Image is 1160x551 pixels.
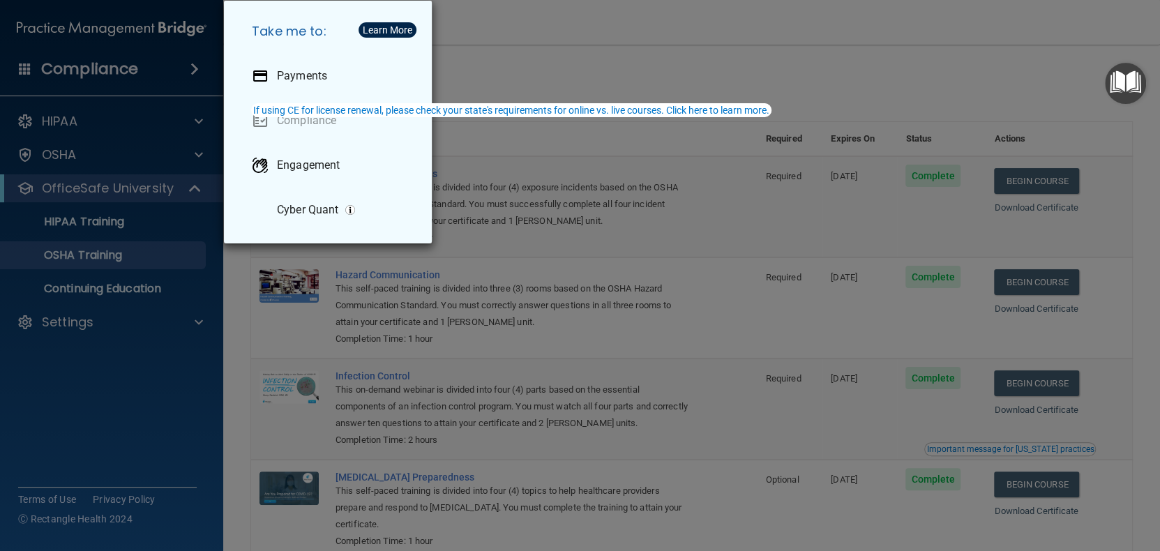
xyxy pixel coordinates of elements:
[251,103,771,117] button: If using CE for license renewal, please check your state's requirements for online vs. live cours...
[241,190,421,229] a: Cyber Quant
[241,56,421,96] a: Payments
[253,105,769,115] div: If using CE for license renewal, please check your state's requirements for online vs. live cours...
[241,101,421,140] a: Compliance
[359,22,416,38] button: Learn More
[277,158,340,172] p: Engagement
[241,146,421,185] a: Engagement
[363,25,412,35] div: Learn More
[277,203,338,217] p: Cyber Quant
[241,12,421,51] h5: Take me to:
[277,69,327,83] p: Payments
[1105,63,1146,104] button: Open Resource Center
